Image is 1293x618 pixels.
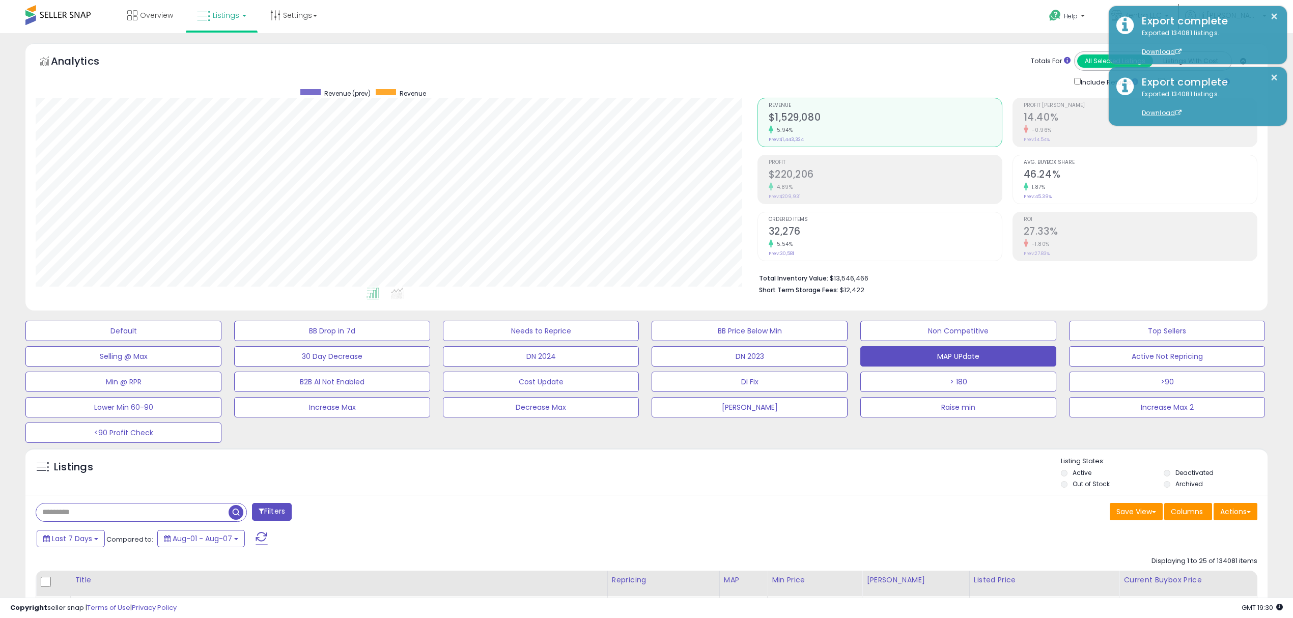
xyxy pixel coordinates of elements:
[1069,346,1265,367] button: Active Not Repricing
[234,346,430,367] button: 30 Day Decrease
[1069,397,1265,417] button: Increase Max 2
[1028,240,1050,248] small: -1.80%
[1214,503,1257,520] button: Actions
[769,193,801,200] small: Prev: $209,931
[652,346,848,367] button: DN 2023
[1242,603,1283,612] span: 2025-08-15 19:30 GMT
[1041,2,1095,33] a: Help
[1069,372,1265,392] button: >90
[10,603,177,613] div: seller snap | |
[1024,217,1257,222] span: ROI
[1171,507,1203,517] span: Columns
[1024,111,1257,125] h2: 14.40%
[860,346,1056,367] button: MAP UPdate
[769,160,1002,165] span: Profit
[759,271,1250,284] li: $13,546,466
[1123,575,1253,585] div: Current Buybox Price
[1049,9,1061,22] i: Get Help
[1069,321,1265,341] button: Top Sellers
[1064,12,1078,20] span: Help
[1031,57,1071,66] div: Totals For
[1028,183,1046,191] small: 1.87%
[1151,556,1257,566] div: Displaying 1 to 25 of 134081 items
[1175,480,1203,488] label: Archived
[759,286,838,294] b: Short Term Storage Fees:
[840,285,864,295] span: $12,422
[443,346,639,367] button: DN 2024
[1164,503,1212,520] button: Columns
[652,321,848,341] button: BB Price Below Min
[25,346,221,367] button: Selling @ Max
[1073,480,1110,488] label: Out of Stock
[1077,54,1153,68] button: All Selected Listings
[1024,226,1257,239] h2: 27.33%
[724,575,763,585] div: MAP
[1134,29,1279,57] div: Exported 134081 listings.
[974,575,1115,585] div: Listed Price
[866,575,965,585] div: [PERSON_NAME]
[37,530,105,547] button: Last 7 Days
[1024,250,1050,257] small: Prev: 27.83%
[1142,47,1182,56] a: Download
[769,217,1002,222] span: Ordered Items
[234,372,430,392] button: B2B AI Not Enabled
[157,530,245,547] button: Aug-01 - Aug-07
[443,321,639,341] button: Needs to Reprice
[773,183,793,191] small: 4.89%
[1024,168,1257,182] h2: 46.24%
[769,111,1002,125] h2: $1,529,080
[75,575,603,585] div: Title
[652,372,848,392] button: DI Fix
[652,397,848,417] button: [PERSON_NAME]
[860,321,1056,341] button: Non Competitive
[1028,126,1052,134] small: -0.96%
[860,372,1056,392] button: > 180
[443,372,639,392] button: Cost Update
[769,103,1002,108] span: Revenue
[1073,468,1091,477] label: Active
[54,460,93,474] h5: Listings
[25,321,221,341] button: Default
[106,535,153,544] span: Compared to:
[87,603,130,612] a: Terms of Use
[1142,108,1182,117] a: Download
[1024,193,1052,200] small: Prev: 45.39%
[1066,76,1150,88] div: Include Returns
[1110,503,1163,520] button: Save View
[1134,90,1279,118] div: Exported 134081 listings.
[140,10,173,20] span: Overview
[25,423,221,443] button: <90 Profit Check
[252,503,292,521] button: Filters
[773,240,793,248] small: 5.54%
[132,603,177,612] a: Privacy Policy
[213,10,239,20] span: Listings
[25,397,221,417] button: Lower Min 60-90
[10,603,47,612] strong: Copyright
[1270,10,1278,23] button: ×
[860,397,1056,417] button: Raise min
[759,274,828,283] b: Total Inventory Value:
[1175,468,1214,477] label: Deactivated
[769,136,804,143] small: Prev: $1,443,324
[324,89,371,98] span: Revenue (prev)
[1024,136,1050,143] small: Prev: 14.54%
[769,226,1002,239] h2: 32,276
[773,126,793,134] small: 5.94%
[1061,457,1268,466] p: Listing States:
[234,397,430,417] button: Increase Max
[443,397,639,417] button: Decrease Max
[173,533,232,544] span: Aug-01 - Aug-07
[51,54,119,71] h5: Analytics
[1024,160,1257,165] span: Avg. Buybox Share
[1270,71,1278,84] button: ×
[234,321,430,341] button: BB Drop in 7d
[52,533,92,544] span: Last 7 Days
[1134,14,1279,29] div: Export complete
[400,89,426,98] span: Revenue
[772,575,858,585] div: Min Price
[1134,75,1279,90] div: Export complete
[769,250,794,257] small: Prev: 30,581
[769,168,1002,182] h2: $220,206
[25,372,221,392] button: Min @ RPR
[1024,103,1257,108] span: Profit [PERSON_NAME]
